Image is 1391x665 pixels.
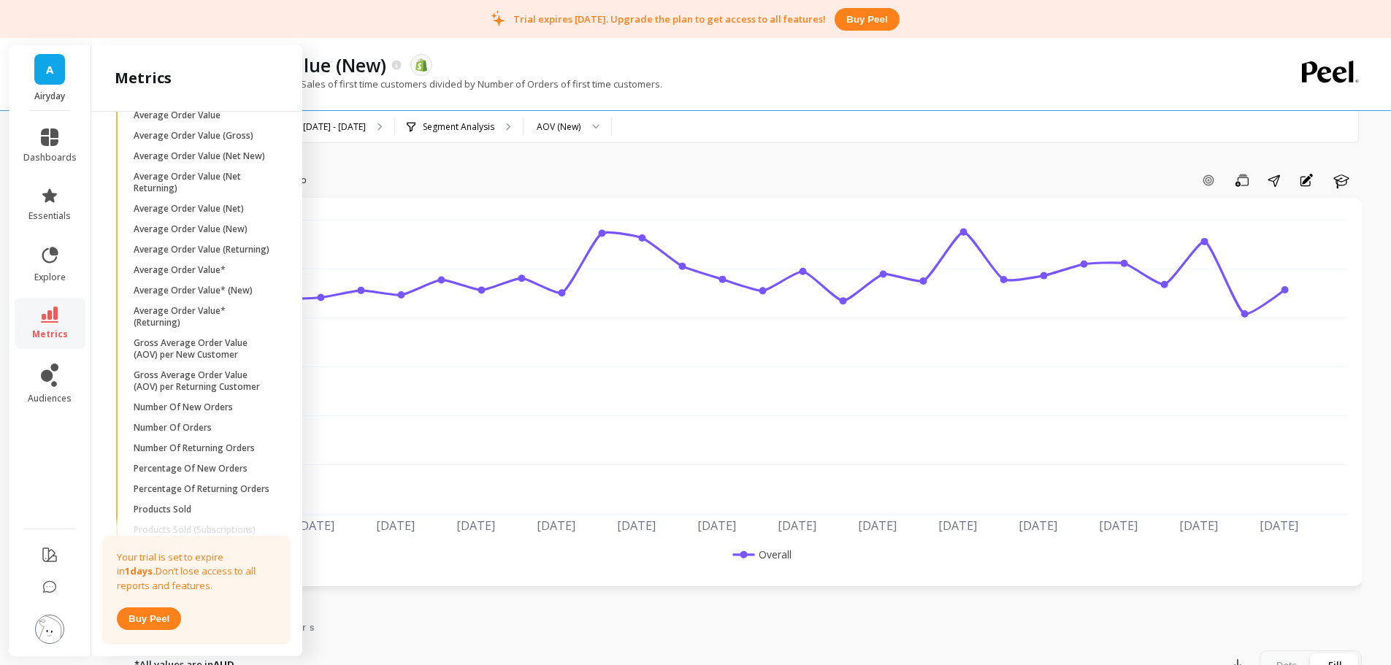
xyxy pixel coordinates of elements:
strong: 1 days. [125,564,156,577]
p: Average Order Value (Net Returning) [134,171,273,194]
img: profile picture [35,615,64,644]
p: Average Order Value* (New) [134,285,253,296]
h2: metrics [115,68,172,88]
p: Number Of Returning Orders [134,442,255,454]
img: api.shopify.svg [415,58,428,72]
span: A [46,61,53,78]
nav: Tabs [123,608,1362,642]
p: Gross Average Order Value (AOV) per New Customer [134,337,273,361]
p: Gross Average Order Value (AOV) per Returning Customer [134,369,273,393]
p: Products Sold (Subscriptions) [134,524,256,536]
p: Percentage Of New Orders [134,463,248,474]
span: essentials [28,210,71,222]
span: metrics [32,328,68,340]
span: explore [34,272,66,283]
p: Products Sold [134,504,191,515]
p: Number Of New Orders [134,401,233,413]
p: Percentage Of Returning Orders [134,483,269,495]
span: audiences [28,393,72,404]
p: Average Order Value [134,109,221,121]
p: AOV for first time customers. Total Sales of first time customers divided by Number of Orders of ... [123,77,662,91]
p: Average Order Value (Net) [134,203,244,215]
p: Your trial is set to expire in Don’t lose access to all reports and features. [117,550,276,593]
button: Buy peel [835,8,899,31]
p: Number Of Orders [134,422,212,434]
p: Average Order Value (Gross) [134,130,253,142]
p: Average Order Value (New) [134,223,248,235]
p: Average Order Value* [134,264,226,276]
p: Average Order Value (Net New) [134,150,265,162]
p: Airyday [23,91,77,102]
span: dashboards [23,152,77,164]
p: Trial expires [DATE]. Upgrade the plan to get access to all features! [513,12,826,26]
div: AOV (New) [537,120,580,134]
button: Buy peel [117,607,181,630]
p: Average Order Value (Returning) [134,244,269,255]
p: Average Order Value* (Returning) [134,305,273,328]
p: Segment Analysis [423,121,494,133]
